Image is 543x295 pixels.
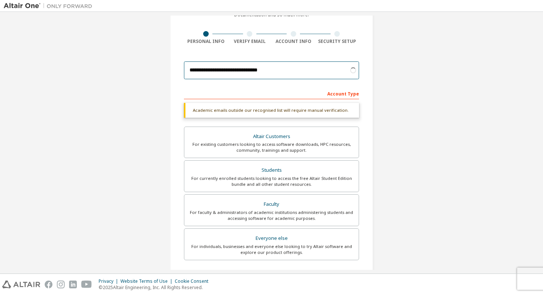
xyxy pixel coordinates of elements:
div: Verify Email [228,38,272,44]
p: © 2025 Altair Engineering, Inc. All Rights Reserved. [99,284,213,291]
img: facebook.svg [45,281,52,288]
div: Cookie Consent [175,278,213,284]
div: Account Type [184,87,359,99]
div: For currently enrolled students looking to access the free Altair Student Edition bundle and all ... [189,175,354,187]
div: For individuals, businesses and everyone else looking to try Altair software and explore our prod... [189,244,354,255]
div: Account Info [271,38,315,44]
div: Privacy [99,278,120,284]
img: instagram.svg [57,281,65,288]
div: Academic emails outside our recognised list will require manual verification. [184,103,359,118]
div: Faculty [189,199,354,209]
div: Altair Customers [189,131,354,142]
img: Altair One [4,2,96,10]
img: altair_logo.svg [2,281,40,288]
div: Everyone else [189,233,354,244]
img: youtube.svg [81,281,92,288]
div: For faculty & administrators of academic institutions administering students and accessing softwa... [189,209,354,221]
div: Security Setup [315,38,359,44]
div: Website Terms of Use [120,278,175,284]
div: For existing customers looking to access software downloads, HPC resources, community, trainings ... [189,141,354,153]
img: linkedin.svg [69,281,77,288]
div: Students [189,165,354,175]
div: Personal Info [184,38,228,44]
